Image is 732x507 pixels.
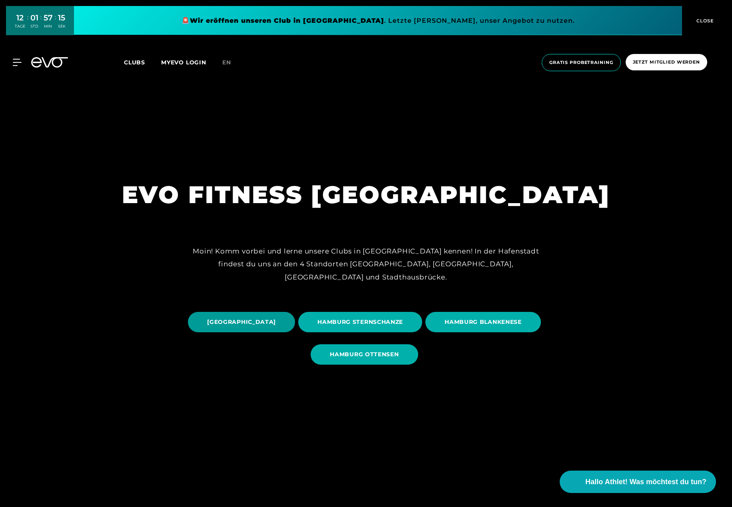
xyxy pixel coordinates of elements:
button: CLOSE [682,6,726,35]
span: Gratis Probetraining [549,59,613,66]
span: en [222,59,231,66]
div: SEK [58,24,66,29]
a: [GEOGRAPHIC_DATA] [188,306,298,338]
a: HAMBURG STERNSCHANZE [298,306,425,338]
div: MIN [44,24,53,29]
a: HAMBURG OTTENSEN [311,338,421,371]
span: [GEOGRAPHIC_DATA] [207,318,276,326]
div: 01 [30,12,38,24]
span: Jetzt Mitglied werden [633,59,700,66]
span: CLOSE [694,17,714,24]
span: Hallo Athlet! Was möchtest du tun? [585,477,706,487]
div: : [40,13,42,34]
a: Gratis Probetraining [539,54,623,71]
a: MYEVO LOGIN [161,59,206,66]
div: 15 [58,12,66,24]
a: Jetzt Mitglied werden [623,54,710,71]
div: 12 [15,12,25,24]
h1: EVO FITNESS [GEOGRAPHIC_DATA] [122,179,610,210]
button: Hallo Athlet! Was möchtest du tun? [560,471,716,493]
a: en [222,58,241,67]
span: HAMBURG OTTENSEN [330,350,399,359]
div: : [27,13,28,34]
span: HAMBURG BLANKENESE [445,318,522,326]
div: STD [30,24,38,29]
div: TAGE [15,24,25,29]
a: Clubs [124,58,161,66]
a: HAMBURG BLANKENESE [425,306,544,338]
div: 57 [44,12,53,24]
span: Clubs [124,59,145,66]
div: Moin! Komm vorbei und lerne unsere Clubs in [GEOGRAPHIC_DATA] kennen! In der Hafenstadt findest d... [186,245,546,283]
span: HAMBURG STERNSCHANZE [317,318,403,326]
div: : [55,13,56,34]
